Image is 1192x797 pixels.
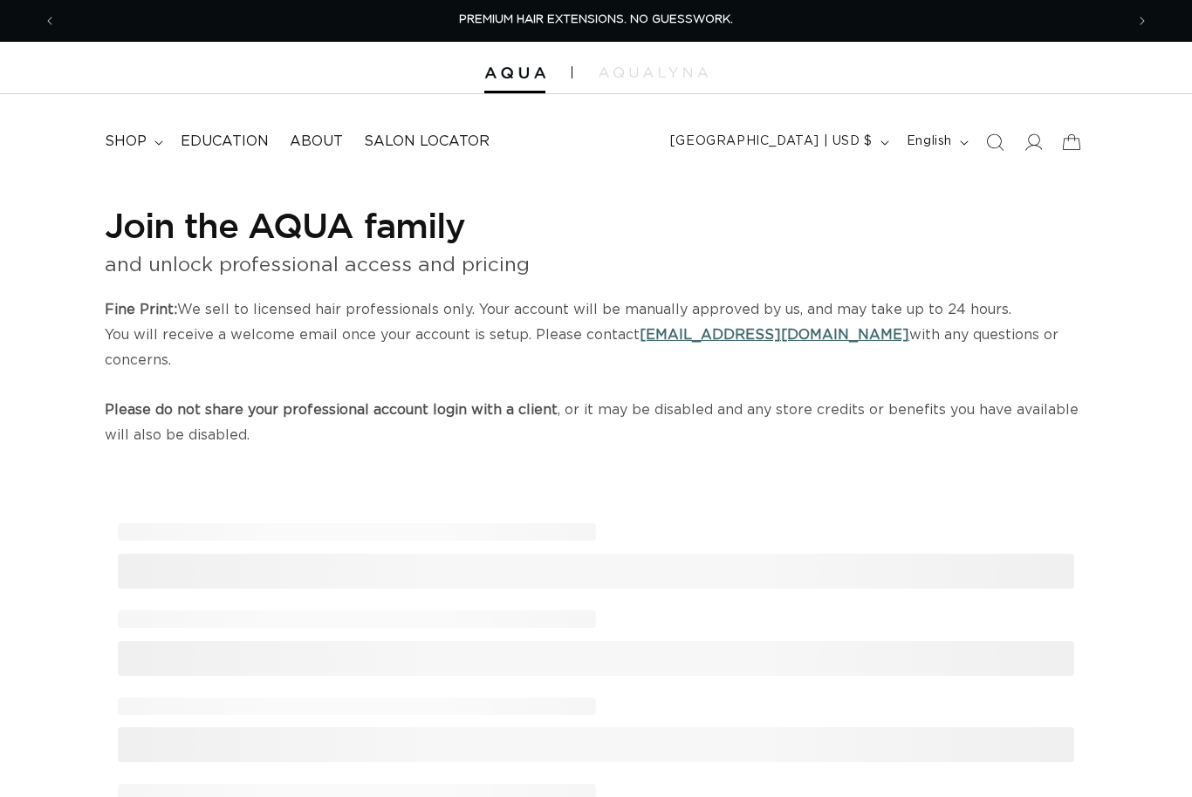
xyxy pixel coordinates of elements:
[907,133,952,151] span: English
[31,4,69,37] button: Previous announcement
[459,14,733,25] span: PREMIUM HAIR EXTENSIONS. NO GUESSWORK.
[976,123,1014,161] summary: Search
[105,133,147,151] span: shop
[896,126,976,159] button: English
[105,297,1087,448] p: We sell to licensed hair professionals only. Your account will be manually approved by us, and ma...
[1123,4,1161,37] button: Next announcement
[105,202,1087,248] h1: Join the AQUA family
[290,133,343,151] span: About
[670,133,873,151] span: [GEOGRAPHIC_DATA] | USD $
[364,133,490,151] span: Salon Locator
[105,248,1087,283] p: and unlock professional access and pricing
[105,403,558,417] strong: Please do not share your professional account login with a client
[279,122,353,161] a: About
[170,122,279,161] a: Education
[353,122,500,161] a: Salon Locator
[640,328,909,342] a: [EMAIL_ADDRESS][DOMAIN_NAME]
[105,303,177,317] strong: Fine Print:
[660,126,896,159] button: [GEOGRAPHIC_DATA] | USD $
[181,133,269,151] span: Education
[484,67,545,79] img: Aqua Hair Extensions
[94,122,170,161] summary: shop
[599,67,708,78] img: aqualyna.com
